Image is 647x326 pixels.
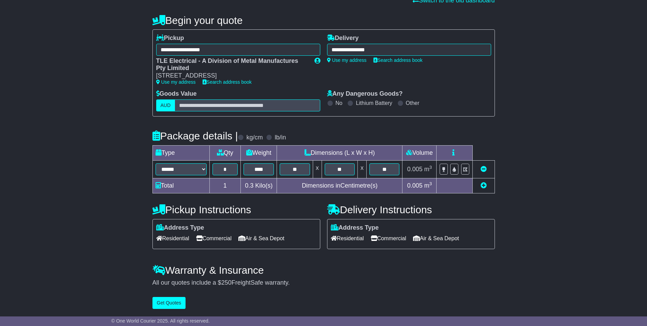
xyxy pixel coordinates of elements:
[277,145,402,160] td: Dimensions (L x W x H)
[371,233,406,244] span: Commercial
[196,233,232,244] span: Commercial
[356,100,392,106] label: Lithium Battery
[327,35,359,42] label: Delivery
[407,182,423,189] span: 0.005
[156,57,308,72] div: TLE Electrical - A Division of Metal Manufactures Pty Limited
[275,134,286,141] label: lb/in
[156,72,308,80] div: [STREET_ADDRESS]
[327,90,403,98] label: Any Dangerous Goods?
[203,79,252,85] a: Search address book
[313,160,322,178] td: x
[238,233,284,244] span: Air & Sea Depot
[245,182,253,189] span: 0.3
[413,233,459,244] span: Air & Sea Depot
[429,165,432,170] sup: 3
[209,145,241,160] td: Qty
[152,130,238,141] h4: Package details |
[246,134,263,141] label: kg/cm
[111,318,210,324] span: © One World Courier 2025. All rights reserved.
[152,204,320,215] h4: Pickup Instructions
[156,224,204,232] label: Address Type
[373,57,423,63] a: Search address book
[358,160,367,178] td: x
[221,279,232,286] span: 250
[152,264,495,276] h4: Warranty & Insurance
[156,90,197,98] label: Goods Value
[152,15,495,26] h4: Begin your quote
[209,178,241,193] td: 1
[152,178,209,193] td: Total
[407,166,423,173] span: 0.005
[336,100,342,106] label: No
[156,233,189,244] span: Residential
[481,182,487,189] a: Add new item
[327,57,367,63] a: Use my address
[152,145,209,160] td: Type
[327,204,495,215] h4: Delivery Instructions
[424,166,432,173] span: m
[152,297,186,309] button: Get Quotes
[424,182,432,189] span: m
[277,178,402,193] td: Dimensions in Centimetre(s)
[241,145,277,160] td: Weight
[429,181,432,186] sup: 3
[156,35,184,42] label: Pickup
[152,279,495,287] div: All our quotes include a $ FreightSafe warranty.
[406,100,420,106] label: Other
[241,178,277,193] td: Kilo(s)
[156,79,196,85] a: Use my address
[481,166,487,173] a: Remove this item
[402,145,437,160] td: Volume
[331,224,379,232] label: Address Type
[156,99,175,111] label: AUD
[331,233,364,244] span: Residential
